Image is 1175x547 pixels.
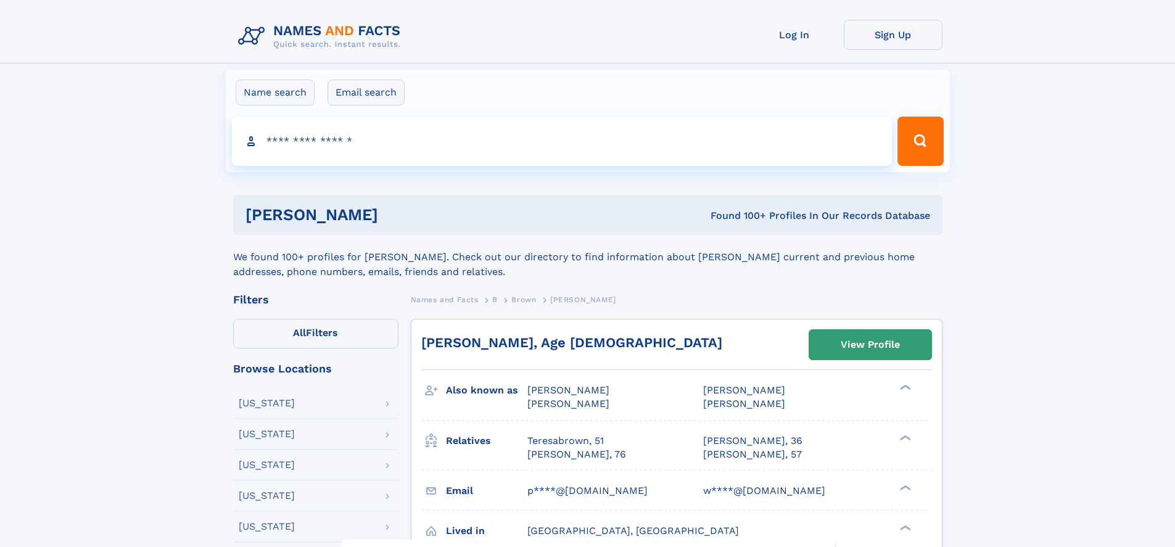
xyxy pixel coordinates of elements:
[897,384,912,392] div: ❯
[703,398,785,409] span: [PERSON_NAME]
[233,20,411,53] img: Logo Names and Facts
[421,335,722,350] a: [PERSON_NAME], Age [DEMOGRAPHIC_DATA]
[897,483,912,491] div: ❯
[239,398,295,408] div: [US_STATE]
[550,295,616,304] span: [PERSON_NAME]
[446,380,527,401] h3: Also known as
[527,448,626,461] a: [PERSON_NAME], 76
[233,294,398,305] div: Filters
[232,117,893,166] input: search input
[897,524,912,532] div: ❯
[897,117,943,166] button: Search Button
[527,434,604,448] a: Teresabrown, 51
[492,292,498,307] a: B
[703,384,785,396] span: [PERSON_NAME]
[239,522,295,532] div: [US_STATE]
[328,80,405,105] label: Email search
[511,292,536,307] a: Brown
[844,20,942,50] a: Sign Up
[233,363,398,374] div: Browse Locations
[239,491,295,501] div: [US_STATE]
[527,525,739,537] span: [GEOGRAPHIC_DATA], [GEOGRAPHIC_DATA]
[411,292,479,307] a: Names and Facts
[703,448,802,461] a: [PERSON_NAME], 57
[236,80,315,105] label: Name search
[809,330,931,360] a: View Profile
[233,319,398,348] label: Filters
[897,434,912,442] div: ❯
[239,429,295,439] div: [US_STATE]
[527,398,609,409] span: [PERSON_NAME]
[245,207,545,223] h1: [PERSON_NAME]
[511,295,536,304] span: Brown
[446,480,527,501] h3: Email
[544,209,930,223] div: Found 100+ Profiles In Our Records Database
[293,327,306,339] span: All
[446,520,527,541] h3: Lived in
[703,434,802,448] a: [PERSON_NAME], 36
[841,331,900,359] div: View Profile
[239,460,295,470] div: [US_STATE]
[745,20,844,50] a: Log In
[233,235,942,279] div: We found 100+ profiles for [PERSON_NAME]. Check out our directory to find information about [PERS...
[527,384,609,396] span: [PERSON_NAME]
[446,430,527,451] h3: Relatives
[492,295,498,304] span: B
